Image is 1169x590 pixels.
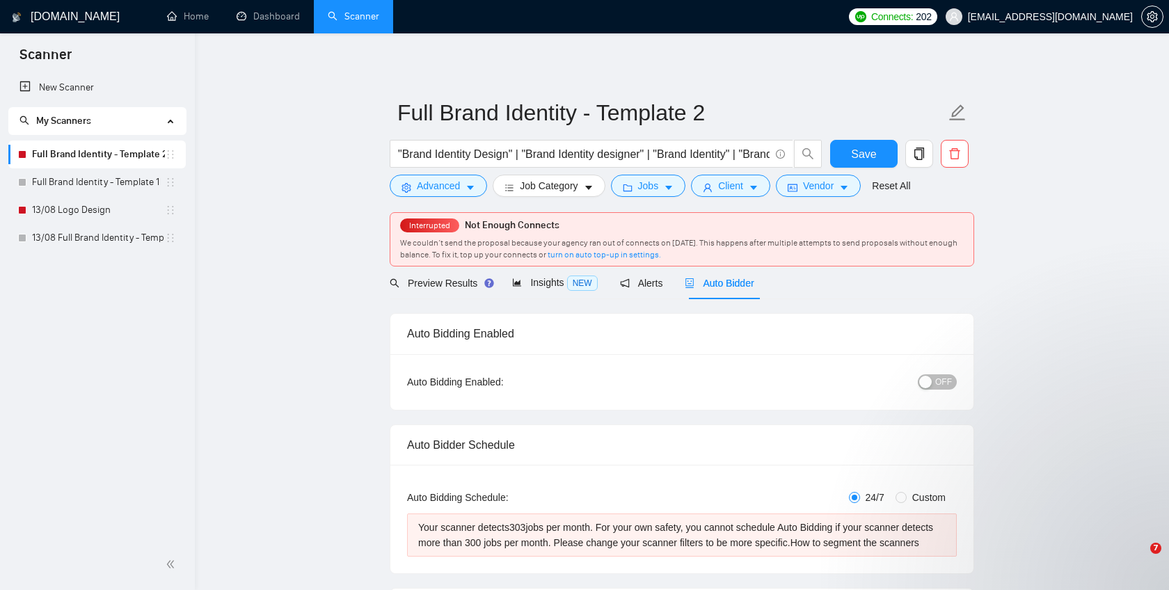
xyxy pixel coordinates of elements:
[703,182,713,193] span: user
[567,276,598,291] span: NEW
[623,182,633,193] span: folder
[512,277,597,288] span: Insights
[397,95,946,130] input: Scanner name...
[584,182,594,193] span: caret-down
[871,9,913,24] span: Connects:
[32,196,165,224] a: 13/08 Logo Design
[855,11,866,22] img: upwork-logo.png
[1142,11,1163,22] span: setting
[165,149,176,160] span: holder
[32,141,165,168] a: Full Brand Identity - Template 2
[19,74,175,102] a: New Scanner
[611,175,686,197] button: folderJobscaret-down
[8,74,186,102] li: New Scanner
[36,115,91,127] span: My Scanners
[548,250,661,260] a: turn on auto top-up in settings.
[803,178,834,193] span: Vendor
[941,147,968,160] span: delete
[620,278,630,288] span: notification
[465,219,559,231] span: Not Enough Connects
[749,182,758,193] span: caret-down
[165,205,176,216] span: holder
[520,178,578,193] span: Job Category
[390,278,399,288] span: search
[483,277,495,289] div: Tooltip anchor
[19,115,91,127] span: My Scanners
[32,224,165,252] a: 13/08 Full Brand Identity - Template 2
[493,175,605,197] button: barsJob Categorycaret-down
[905,140,933,168] button: copy
[407,425,957,465] div: Auto Bidder Schedule
[8,224,186,252] li: 13/08 Full Brand Identity - Template 2
[830,140,898,168] button: Save
[664,182,674,193] span: caret-down
[788,182,797,193] span: idcard
[949,12,959,22] span: user
[512,278,522,287] span: area-chart
[718,178,743,193] span: Client
[872,178,910,193] a: Reset All
[906,147,932,160] span: copy
[407,374,590,390] div: Auto Bidding Enabled:
[790,537,919,548] a: How to segment the scanners
[166,557,180,571] span: double-left
[390,175,487,197] button: settingAdvancedcaret-down
[794,140,822,168] button: search
[795,147,821,160] span: search
[691,175,770,197] button: userClientcaret-down
[776,175,861,197] button: idcardVendorcaret-down
[407,490,590,505] div: Auto Bidding Schedule:
[237,10,300,22] a: dashboardDashboard
[620,278,663,289] span: Alerts
[165,177,176,188] span: holder
[418,520,946,550] div: Your scanner detects 303 jobs per month. For your own safety, you cannot schedule Auto Bidding if...
[405,221,454,230] span: Interrupted
[165,232,176,244] span: holder
[400,238,957,260] span: We couldn’t send the proposal because your agency ran out of connects on [DATE]. This happens aft...
[417,178,460,193] span: Advanced
[8,168,186,196] li: Full Brand Identity - Template 1
[328,10,379,22] a: searchScanner
[685,278,754,289] span: Auto Bidder
[948,104,967,122] span: edit
[638,178,659,193] span: Jobs
[390,278,490,289] span: Preview Results
[401,182,411,193] span: setting
[839,182,849,193] span: caret-down
[860,490,890,505] span: 24/7
[398,145,770,163] input: Search Freelance Jobs...
[466,182,475,193] span: caret-down
[167,10,209,22] a: homeHome
[941,140,969,168] button: delete
[504,182,514,193] span: bars
[685,278,694,288] span: robot
[935,374,952,390] span: OFF
[19,115,29,125] span: search
[851,145,876,163] span: Save
[407,314,957,353] div: Auto Bidding Enabled
[32,168,165,196] a: Full Brand Identity - Template 1
[8,196,186,224] li: 13/08 Logo Design
[776,150,785,159] span: info-circle
[1150,543,1161,554] span: 7
[8,45,83,74] span: Scanner
[12,6,22,29] img: logo
[916,9,931,24] span: 202
[8,141,186,168] li: Full Brand Identity - Template 2
[1141,11,1163,22] a: setting
[1141,6,1163,28] button: setting
[1122,543,1155,576] iframe: Intercom live chat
